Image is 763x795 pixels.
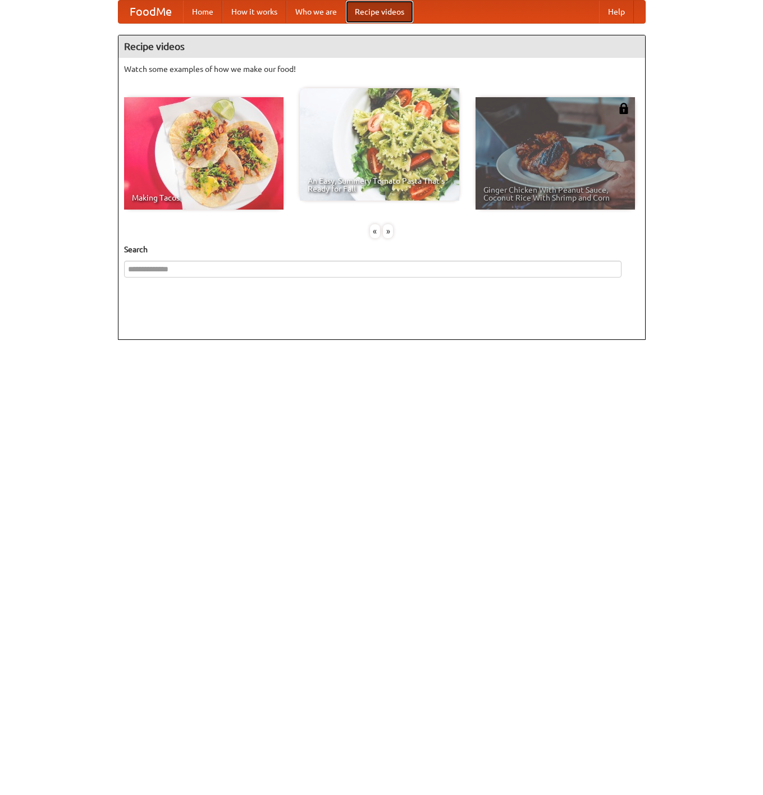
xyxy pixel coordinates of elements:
a: Who we are [286,1,346,23]
img: 483408.png [618,103,629,114]
span: Making Tacos [132,194,276,202]
a: How it works [222,1,286,23]
a: Recipe videos [346,1,413,23]
a: Making Tacos [124,97,284,210]
p: Watch some examples of how we make our food! [124,63,639,75]
h5: Search [124,244,639,255]
div: « [370,224,380,238]
a: An Easy, Summery Tomato Pasta That's Ready for Fall [300,88,459,201]
a: FoodMe [118,1,183,23]
a: Home [183,1,222,23]
span: An Easy, Summery Tomato Pasta That's Ready for Fall [308,177,451,193]
a: Help [599,1,634,23]
h4: Recipe videos [118,35,645,58]
div: » [383,224,393,238]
